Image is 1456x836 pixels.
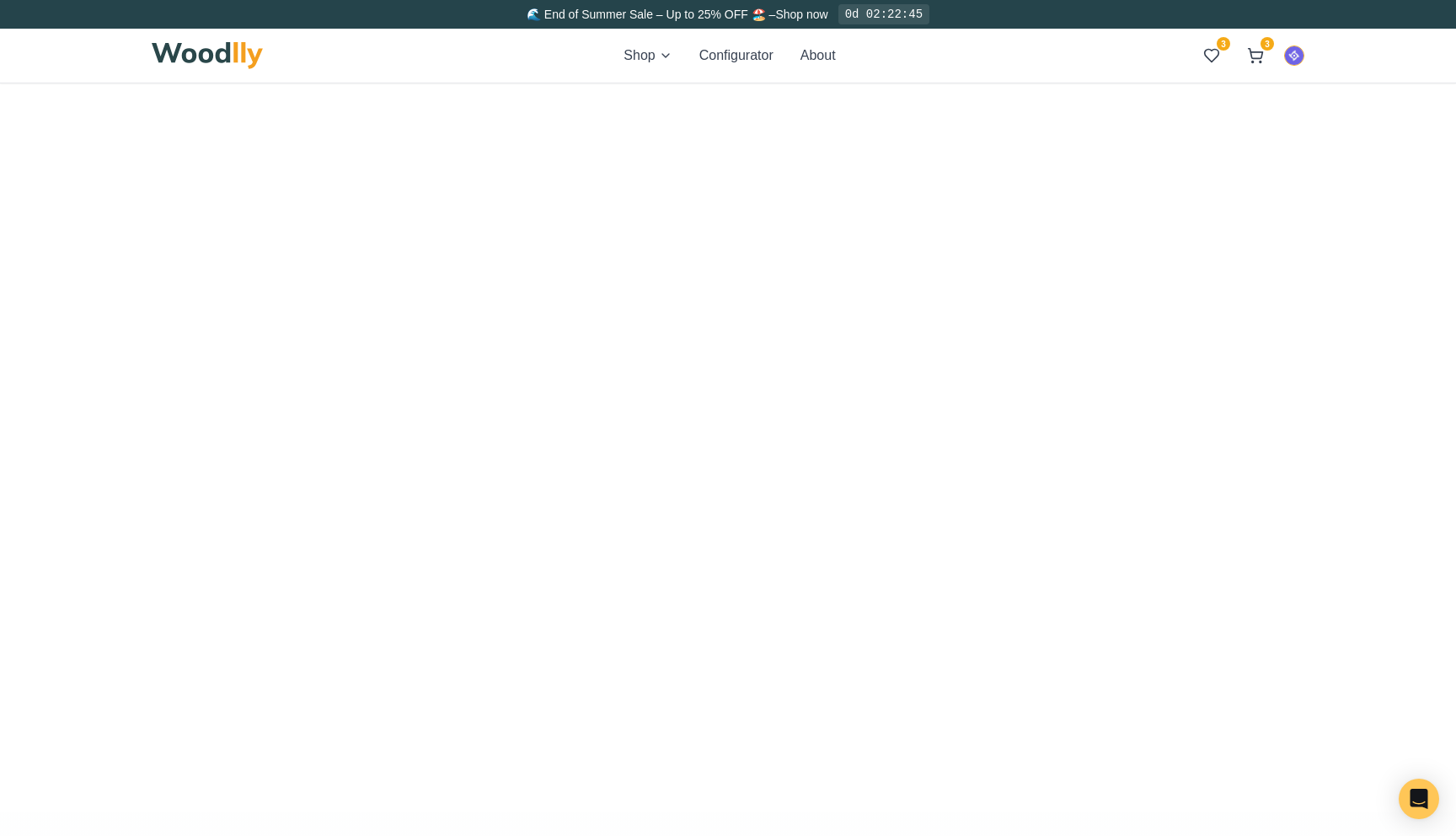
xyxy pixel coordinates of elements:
[152,42,263,69] img: Woodlly
[527,8,775,21] span: 🌊 End of Summer Sale – Up to 25% OFF 🏖️ –
[1240,40,1271,71] button: 3
[800,46,836,66] button: About
[1261,37,1274,51] span: 3
[775,8,827,21] a: Shop now
[1399,779,1439,819] div: Open Intercom Messenger
[1285,46,1303,65] img: The AI
[838,4,929,24] div: 0d 02:22:45
[624,46,672,66] button: Shop
[1196,40,1227,71] button: 3
[1217,37,1230,51] span: 3
[699,46,773,66] button: Configurator
[1284,46,1304,66] button: The AI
